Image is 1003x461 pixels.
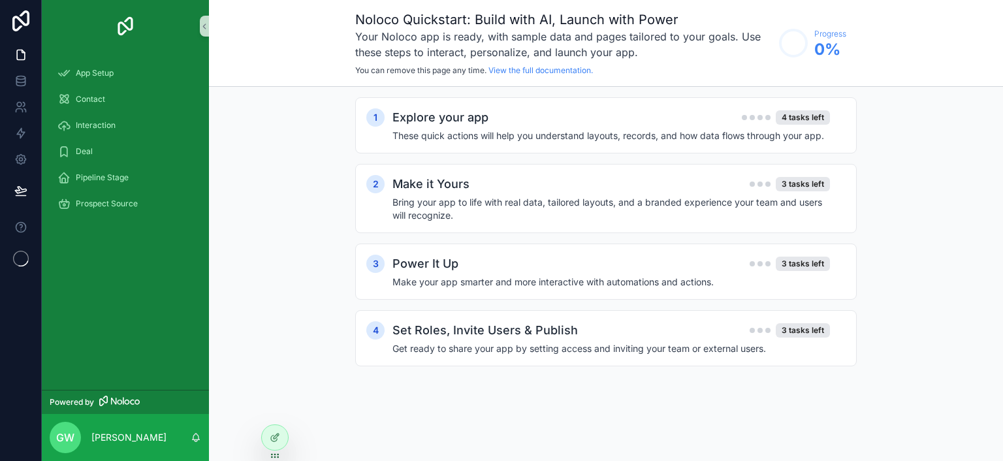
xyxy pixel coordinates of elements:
h2: Make it Yours [392,175,470,193]
span: Interaction [76,120,116,131]
a: App Setup [50,61,201,85]
p: [PERSON_NAME] [91,431,167,444]
a: Deal [50,140,201,163]
div: 4 tasks left [776,110,830,125]
div: 2 [366,175,385,193]
span: App Setup [76,68,114,78]
h3: Your Noloco app is ready, with sample data and pages tailored to your goals. Use these steps to i... [355,29,772,60]
div: 1 [366,108,385,127]
div: scrollable content [209,87,1003,402]
a: Prospect Source [50,192,201,215]
a: Contact [50,87,201,111]
span: GW [56,430,74,445]
div: 3 tasks left [776,257,830,271]
h4: Bring your app to life with real data, tailored layouts, and a branded experience your team and u... [392,196,830,222]
a: View the full documentation. [488,65,593,75]
h4: Get ready to share your app by setting access and inviting your team or external users. [392,342,830,355]
span: You can remove this page any time. [355,65,486,75]
div: 3 [366,255,385,273]
h1: Noloco Quickstart: Build with AI, Launch with Power [355,10,772,29]
span: Prospect Source [76,199,138,209]
div: scrollable content [42,52,209,232]
div: 3 tasks left [776,177,830,191]
h2: Power It Up [392,255,458,273]
a: Pipeline Stage [50,166,201,189]
span: Powered by [50,397,94,407]
h4: These quick actions will help you understand layouts, records, and how data flows through your app. [392,129,830,142]
h2: Explore your app [392,108,488,127]
span: Progress [814,29,846,39]
span: Deal [76,146,93,157]
div: 4 [366,321,385,340]
a: Interaction [50,114,201,137]
span: Pipeline Stage [76,172,129,183]
img: App logo [115,16,136,37]
span: Contact [76,94,105,104]
div: 3 tasks left [776,323,830,338]
a: Powered by [42,390,209,414]
h2: Set Roles, Invite Users & Publish [392,321,578,340]
span: 0 % [814,39,846,60]
h4: Make your app smarter and more interactive with automations and actions. [392,276,830,289]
